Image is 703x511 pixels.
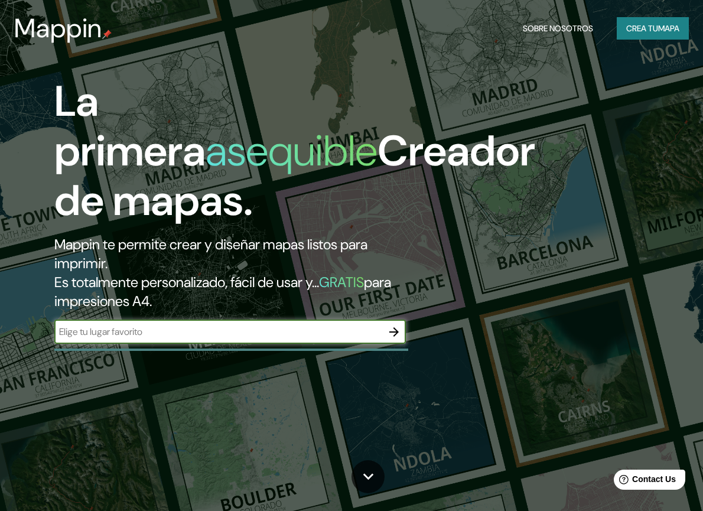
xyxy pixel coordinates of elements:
font: Crea tu [626,23,658,34]
font: mapa [658,23,679,34]
font: La primera [54,74,206,178]
font: asequible [206,123,377,178]
font: Es totalmente personalizado, fácil de usar y... [54,273,319,291]
font: Mappin te permite crear y diseñar mapas listos para imprimir. [54,235,367,272]
img: pin de mapeo [102,30,112,39]
iframe: Help widget launcher [598,465,690,498]
font: GRATIS [319,273,364,291]
font: Mappin [14,11,102,45]
font: para impresiones A4. [54,273,391,310]
button: Sobre nosotros [518,17,598,40]
font: Sobre nosotros [523,23,593,34]
input: Elige tu lugar favorito [54,325,382,339]
button: Crea tumapa [617,17,689,40]
font: Creador de mapas. [54,123,535,228]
